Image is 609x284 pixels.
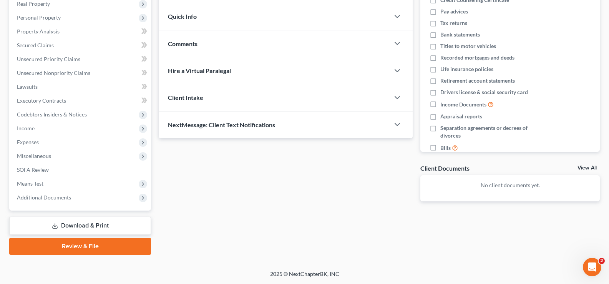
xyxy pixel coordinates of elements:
[168,40,197,47] span: Comments
[440,31,480,38] span: Bank statements
[11,94,151,108] a: Executory Contracts
[9,238,151,255] a: Review & File
[17,0,50,7] span: Real Property
[17,97,66,104] span: Executory Contracts
[17,83,38,90] span: Lawsuits
[440,124,548,140] span: Separation agreements or decrees of divorces
[86,270,524,284] div: 2025 © NextChapterBK, INC
[440,19,467,27] span: Tax returns
[17,42,54,48] span: Secured Claims
[440,65,493,73] span: Life insurance policies
[440,42,496,50] span: Titles to motor vehicles
[440,113,482,120] span: Appraisal reports
[17,111,87,118] span: Codebtors Insiders & Notices
[440,101,486,108] span: Income Documents
[17,180,43,187] span: Means Test
[17,139,39,145] span: Expenses
[17,194,71,201] span: Additional Documents
[168,94,203,101] span: Client Intake
[17,56,80,62] span: Unsecured Priority Claims
[9,217,151,235] a: Download & Print
[440,88,528,96] span: Drivers license & social security card
[168,13,197,20] span: Quick Info
[17,14,61,21] span: Personal Property
[11,80,151,94] a: Lawsuits
[17,153,51,159] span: Miscellaneous
[583,258,601,276] iframe: Intercom live chat
[11,38,151,52] a: Secured Claims
[440,8,468,15] span: Pay advices
[168,67,231,74] span: Hire a Virtual Paralegal
[17,166,49,173] span: SOFA Review
[420,164,470,172] div: Client Documents
[577,165,597,171] a: View All
[168,121,275,128] span: NextMessage: Client Text Notifications
[426,181,594,189] p: No client documents yet.
[440,144,451,152] span: Bills
[11,163,151,177] a: SOFA Review
[440,77,515,85] span: Retirement account statements
[11,52,151,66] a: Unsecured Priority Claims
[17,28,60,35] span: Property Analysis
[17,125,35,131] span: Income
[440,54,514,61] span: Recorded mortgages and deeds
[11,25,151,38] a: Property Analysis
[17,70,90,76] span: Unsecured Nonpriority Claims
[11,66,151,80] a: Unsecured Nonpriority Claims
[599,258,605,264] span: 2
